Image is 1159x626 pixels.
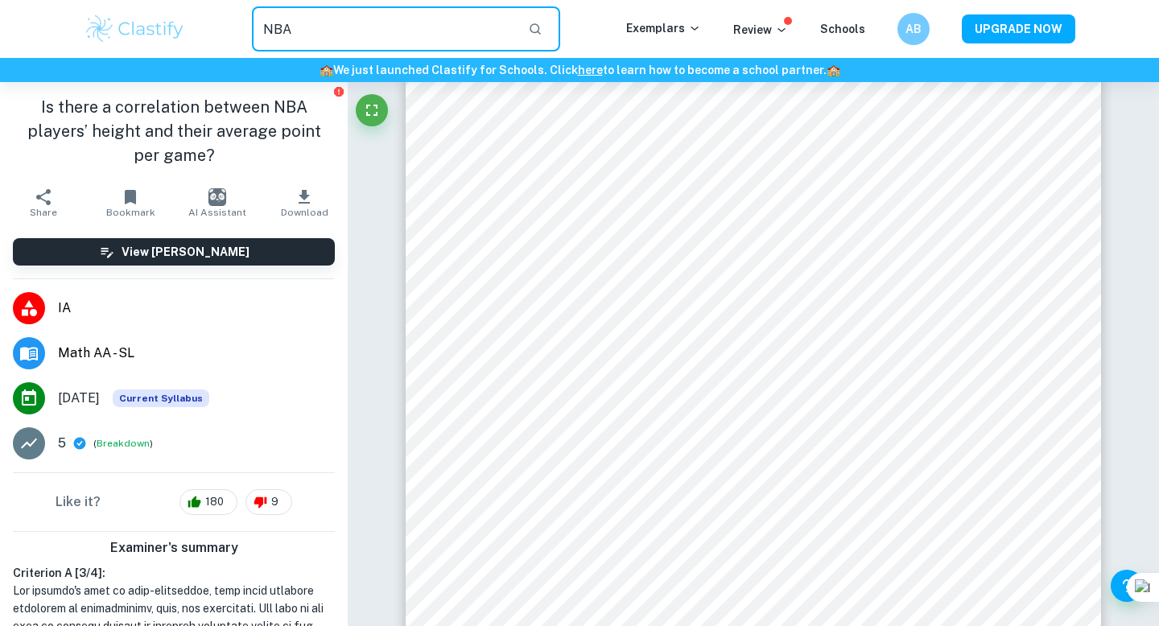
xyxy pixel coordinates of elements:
button: View [PERSON_NAME] [13,238,335,266]
button: Download [261,180,348,225]
span: 🏫 [320,64,333,76]
div: 180 [179,489,237,515]
span: Bookmark [106,207,155,218]
div: 9 [245,489,292,515]
img: AI Assistant [208,188,226,206]
span: Current Syllabus [113,389,209,407]
span: 180 [196,494,233,510]
button: Bookmark [87,180,174,225]
h6: Like it? [56,492,101,512]
img: Clastify logo [84,13,186,45]
p: Review [733,21,788,39]
span: IA [58,299,335,318]
h6: Criterion A [ 3 / 4 ]: [13,564,335,582]
h6: AB [905,20,923,38]
a: here [578,64,603,76]
button: UPGRADE NOW [962,14,1075,43]
span: 9 [262,494,287,510]
p: 5 [58,434,66,453]
span: [DATE] [58,389,100,408]
span: Download [281,207,328,218]
input: Search for any exemplars... [252,6,515,51]
h6: We just launched Clastify for Schools. Click to learn how to become a school partner. [3,61,1156,79]
button: AI Assistant [174,180,261,225]
button: Breakdown [97,436,150,451]
p: Exemplars [626,19,701,37]
button: Fullscreen [356,94,388,126]
button: AB [897,13,930,45]
span: Math AA - SL [58,344,335,363]
h6: View [PERSON_NAME] [122,243,250,261]
a: Schools [820,23,865,35]
span: Share [30,207,57,218]
span: ( ) [93,436,153,451]
span: AI Assistant [188,207,246,218]
button: Report issue [332,85,344,97]
div: This exemplar is based on the current syllabus. Feel free to refer to it for inspiration/ideas wh... [113,389,209,407]
h1: Is there a correlation between NBA players’ height and their average point per game? [13,95,335,167]
span: 🏫 [827,64,840,76]
h6: Examiner's summary [6,538,341,558]
button: Help and Feedback [1111,570,1143,602]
